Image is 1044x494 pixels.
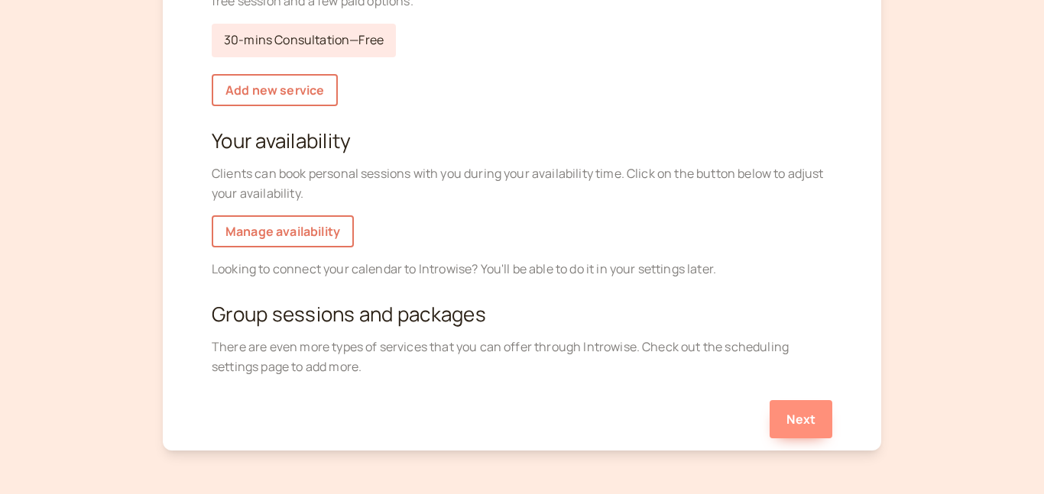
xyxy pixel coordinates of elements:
h2: Your availability [212,129,832,152]
a: Add new service [212,74,338,106]
button: Next [770,400,832,438]
iframe: Chat Widget [968,421,1044,494]
a: Manage availability [212,215,354,247]
a: 30-mins Consultation—Free [212,24,396,57]
div: Clients can book personal sessions with you during your availability time. Click on the button be... [212,164,832,204]
h2: Group sessions and packages [212,302,832,325]
div: Looking to connect your calendar to Introwise? You'll be able to do it in your settings later. [212,260,832,279]
div: There are even more types of services that you can offer through Introwise. Check out the schedul... [212,337,832,377]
